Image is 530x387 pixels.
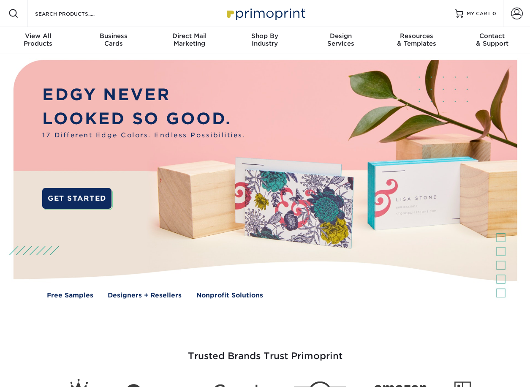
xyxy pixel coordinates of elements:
[76,27,151,54] a: BusinessCards
[108,291,182,300] a: Designers + Resellers
[378,27,454,54] a: Resources& Templates
[152,27,227,54] a: Direct MailMarketing
[42,83,245,106] p: EDGY NEVER
[227,27,303,54] a: Shop ByIndustry
[196,291,263,300] a: Nonprofit Solutions
[227,32,303,40] span: Shop By
[42,131,245,140] span: 17 Different Edge Colors. Endless Possibilities.
[454,27,530,54] a: Contact& Support
[42,188,111,209] a: GET STARTED
[76,32,151,47] div: Cards
[378,32,454,40] span: Resources
[42,107,245,131] p: LOOKED SO GOOD.
[454,32,530,47] div: & Support
[303,32,378,47] div: Services
[454,32,530,40] span: Contact
[303,27,378,54] a: DesignServices
[378,32,454,47] div: & Templates
[34,8,117,19] input: SEARCH PRODUCTS.....
[47,291,93,300] a: Free Samples
[152,32,227,47] div: Marketing
[223,4,307,22] img: Primoprint
[492,11,496,16] span: 0
[227,32,303,47] div: Industry
[303,32,378,40] span: Design
[76,32,151,40] span: Business
[467,10,491,17] span: MY CART
[152,32,227,40] span: Direct Mail
[18,330,512,372] h3: Trusted Brands Trust Primoprint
